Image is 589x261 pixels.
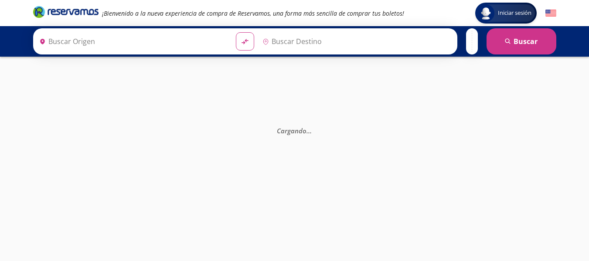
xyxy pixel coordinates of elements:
span: . [310,126,312,135]
input: Buscar Destino [259,31,453,52]
i: Brand Logo [33,5,99,18]
button: English [545,8,556,19]
button: Buscar [487,28,556,54]
span: . [308,126,310,135]
a: Brand Logo [33,5,99,21]
span: . [306,126,308,135]
span: Iniciar sesión [494,9,535,17]
em: Cargando [277,126,312,135]
input: Buscar Origen [36,31,229,52]
em: ¡Bienvenido a la nueva experiencia de compra de Reservamos, una forma más sencilla de comprar tus... [102,9,404,17]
